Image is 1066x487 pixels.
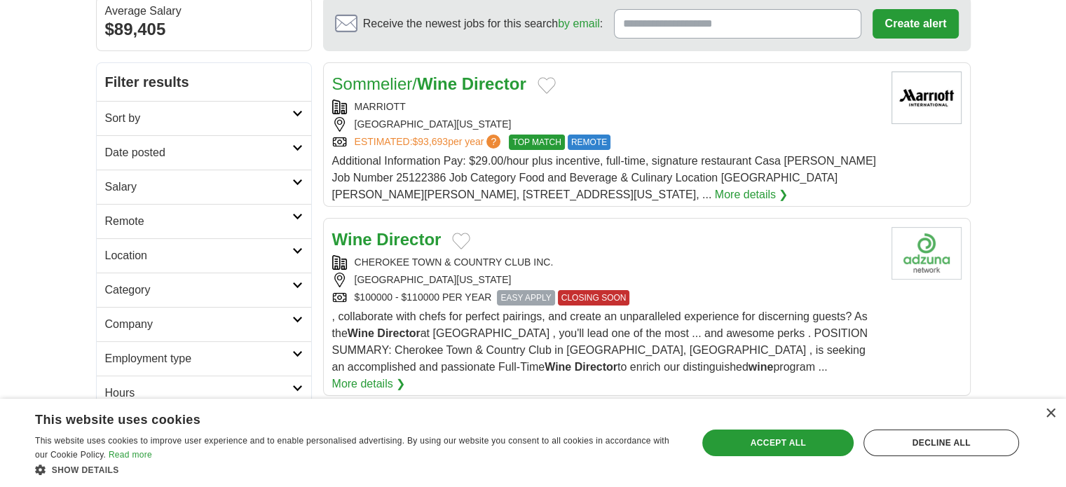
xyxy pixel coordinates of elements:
div: [GEOGRAPHIC_DATA][US_STATE] [332,273,880,287]
a: Category [97,273,311,307]
h2: Remote [105,213,292,230]
a: Read more, opens a new window [109,450,152,460]
button: Create alert [873,9,958,39]
div: CHEROKEE TOWN & COUNTRY CLUB INC. [332,255,880,270]
span: $93,693 [412,136,448,147]
span: ? [486,135,500,149]
h2: Company [105,316,292,333]
div: Show details [35,462,678,476]
span: Additional Information Pay: $29.00/hour plus incentive, full-time, signature restaurant Casa [PER... [332,155,876,200]
h2: Hours [105,385,292,402]
a: Company [97,307,311,341]
a: ESTIMATED:$93,693per year? [355,135,504,150]
h2: Sort by [105,110,292,127]
div: $89,405 [105,17,303,42]
a: Employment type [97,341,311,376]
a: Hours [97,376,311,410]
strong: Wine [545,361,571,373]
div: $100000 - $110000 PER YEAR [332,290,880,306]
span: TOP MATCH [509,135,564,150]
h2: Filter results [97,63,311,101]
img: Marriott International logo [891,71,962,124]
button: Add to favorite jobs [452,233,470,249]
a: Salary [97,170,311,204]
a: More details ❯ [715,186,788,203]
strong: Director [376,230,441,249]
a: Date posted [97,135,311,170]
span: Receive the newest jobs for this search : [363,15,603,32]
span: This website uses cookies to improve user experience and to enable personalised advertising. By u... [35,436,669,460]
a: Sort by [97,101,311,135]
span: REMOTE [568,135,610,150]
img: Company logo [891,227,962,280]
div: [GEOGRAPHIC_DATA][US_STATE] [332,117,880,132]
strong: Director [462,74,526,93]
a: Sommelier/Wine Director [332,74,526,93]
a: by email [558,18,600,29]
strong: wine [749,361,774,373]
h2: Employment type [105,350,292,367]
strong: Wine [348,327,374,339]
div: Decline all [863,430,1019,456]
h2: Category [105,282,292,299]
strong: Director [377,327,420,339]
a: Remote [97,204,311,238]
strong: Director [575,361,617,373]
a: MARRIOTT [355,101,406,112]
a: Wine Director [332,230,442,249]
span: EASY APPLY [497,290,554,306]
div: Average Salary [105,6,303,17]
div: This website uses cookies [35,407,643,428]
div: Accept all [702,430,854,456]
span: , collaborate with chefs for perfect pairings, and create an unparalleled experience for discerni... [332,310,868,373]
h2: Date posted [105,144,292,161]
span: Show details [52,465,119,475]
h2: Salary [105,179,292,196]
div: Close [1045,409,1055,419]
a: More details ❯ [332,376,406,392]
span: CLOSING SOON [558,290,630,306]
a: Location [97,238,311,273]
strong: Wine [417,74,457,93]
h2: Location [105,247,292,264]
button: Add to favorite jobs [538,77,556,94]
strong: Wine [332,230,372,249]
